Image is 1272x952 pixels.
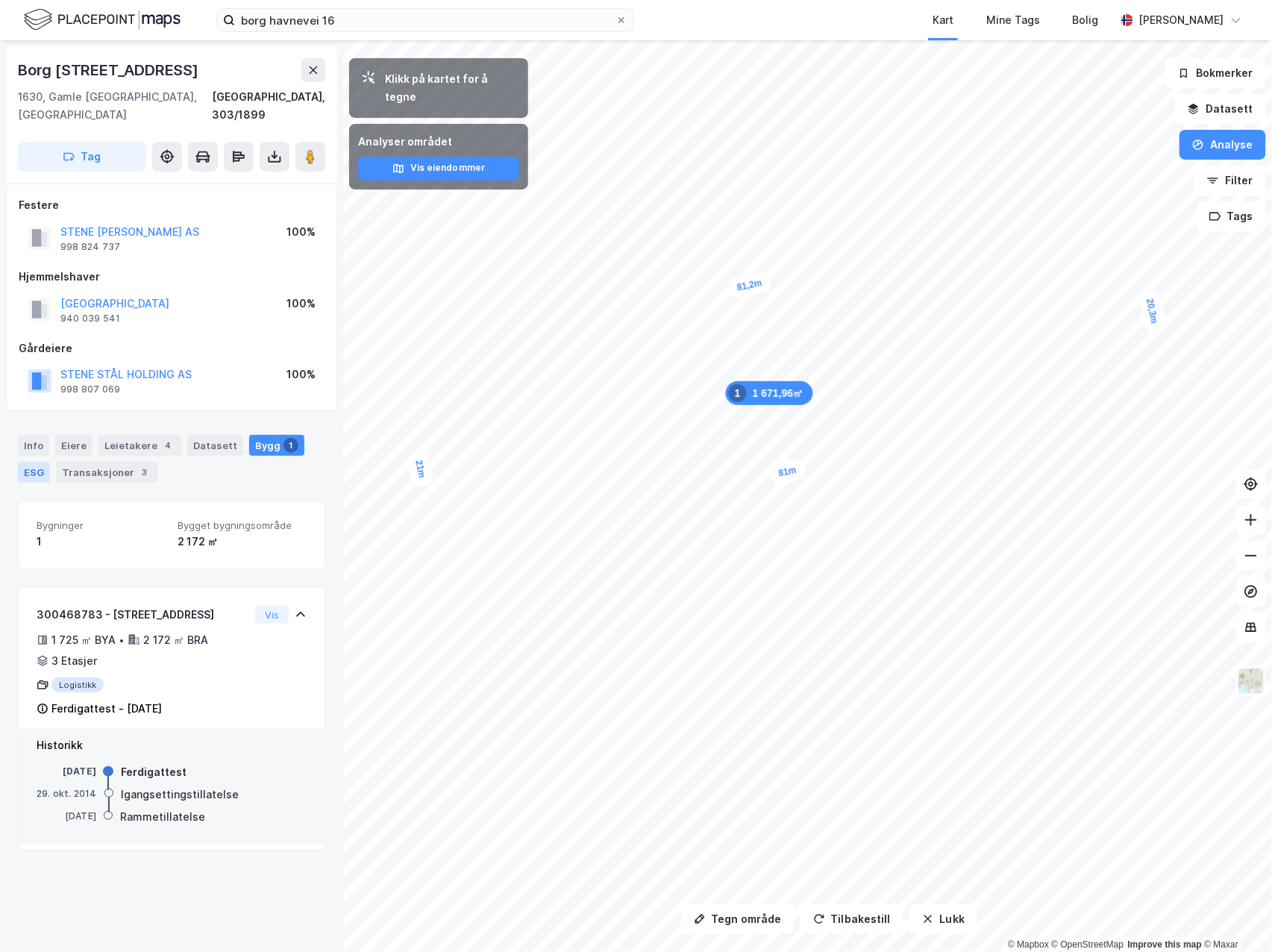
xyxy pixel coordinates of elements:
[1179,130,1266,160] button: Analyse
[178,533,307,551] div: 2 172 ㎡
[249,435,304,456] div: Bygg
[681,904,795,934] button: Tegn område
[1194,166,1266,195] button: Filter
[37,765,96,778] div: [DATE]
[286,295,316,313] div: 100%
[121,786,239,804] div: Igangsettingstillatelse
[1008,939,1049,950] a: Mapbox
[909,904,977,934] button: Lukk
[178,519,307,532] span: Bygget bygningsområde
[255,606,289,624] button: Vis
[121,763,187,781] div: Ferdigattest
[283,438,298,453] div: 1
[37,519,166,532] span: Bygninger
[37,736,307,754] div: Historikk
[1128,939,1202,950] a: Improve this map
[51,700,162,718] div: Ferdigattest - [DATE]
[1139,11,1224,29] div: [PERSON_NAME]
[137,465,152,480] div: 3
[1197,880,1272,952] div: Kontrollprogram for chat
[51,652,97,670] div: 3 Etasjer
[19,268,325,286] div: Hjemmelshaver
[37,809,96,823] div: [DATE]
[358,157,519,181] button: Vis eiendommer
[286,366,316,383] div: 100%
[98,435,181,456] div: Leietakere
[1197,880,1272,952] iframe: Chat Widget
[119,634,125,646] div: •
[18,462,50,483] div: ESG
[1052,939,1124,950] a: OpenStreetMap
[1165,58,1266,88] button: Bokmerker
[60,241,120,253] div: 998 824 737
[986,11,1040,29] div: Mine Tags
[407,450,434,489] div: Map marker
[37,533,166,551] div: 1
[1073,11,1099,29] div: Bolig
[19,339,325,357] div: Gårdeiere
[1175,94,1266,124] button: Datasett
[51,631,116,649] div: 1 725 ㎡ BYA
[1237,667,1265,695] img: Z
[1197,201,1266,231] button: Tags
[18,142,146,172] button: Tag
[60,383,120,395] div: 998 807 069
[235,9,615,31] input: Søk på adresse, matrikkel, gårdeiere, leietakere eller personer
[160,438,175,453] div: 4
[143,631,208,649] div: 2 172 ㎡ BRA
[55,435,93,456] div: Eiere
[212,88,325,124] div: [GEOGRAPHIC_DATA], 303/1899
[37,606,249,624] div: 300468783 - [STREET_ADDRESS]
[726,381,813,405] div: Map marker
[187,435,243,456] div: Datasett
[19,196,325,214] div: Festere
[933,11,953,29] div: Kart
[729,384,747,402] div: 1
[1138,288,1167,334] div: Map marker
[18,88,212,124] div: 1630, Gamle [GEOGRAPHIC_DATA], [GEOGRAPHIC_DATA]
[358,133,519,151] div: Analyser området
[286,223,316,241] div: 100%
[385,70,516,106] div: Klikk på kartet for å tegne
[18,435,49,456] div: Info
[768,458,807,486] div: Map marker
[24,7,181,33] img: logo.f888ab2527a4732fd821a326f86c7f29.svg
[18,58,201,82] div: Borg [STREET_ADDRESS]
[727,271,774,300] div: Map marker
[56,462,158,483] div: Transaksjoner
[60,313,120,325] div: 940 039 541
[801,904,903,934] button: Tilbakestill
[120,808,205,826] div: Rammetillatelse
[37,787,97,801] div: 29. okt. 2014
